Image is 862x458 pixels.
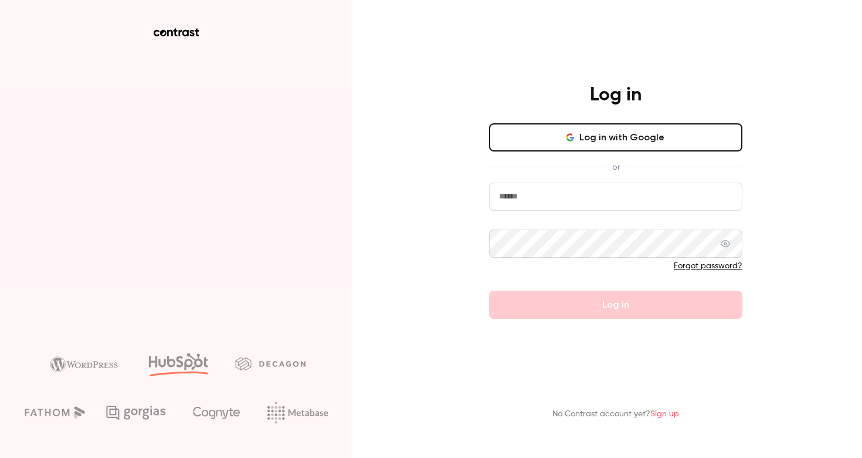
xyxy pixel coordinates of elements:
p: No Contrast account yet? [552,408,679,420]
img: decagon [235,357,306,370]
a: Sign up [650,410,679,418]
span: or [606,161,626,173]
h4: Log in [590,83,642,107]
button: Log in with Google [489,123,742,151]
a: Forgot password? [674,262,742,270]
